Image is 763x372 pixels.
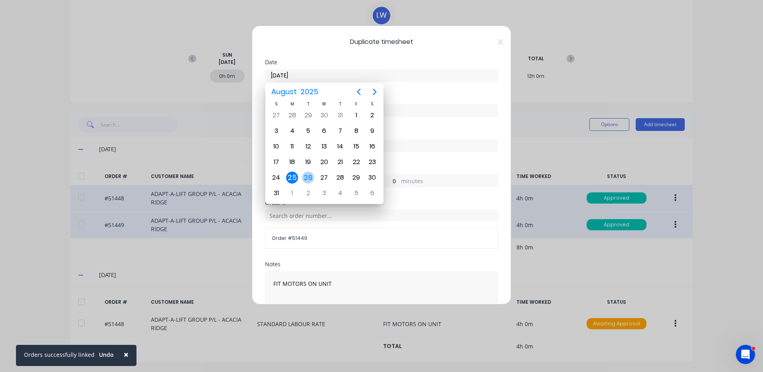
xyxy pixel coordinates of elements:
[318,172,330,184] div: Wednesday, August 27, 2025
[385,175,399,187] input: 0
[350,172,362,184] div: Friday, August 29, 2025
[265,59,498,65] div: Date
[366,125,378,137] div: Saturday, August 9, 2025
[265,95,498,100] div: Start time
[24,350,95,359] div: Orders successfully linked
[350,156,362,168] div: Friday, August 22, 2025
[318,140,330,152] div: Wednesday, August 13, 2025
[270,109,282,121] div: Sunday, July 27, 2025
[298,85,320,99] span: 2025
[300,101,316,107] div: T
[366,187,378,199] div: Saturday, September 6, 2025
[350,125,362,137] div: Friday, August 8, 2025
[302,156,314,168] div: Tuesday, August 19, 2025
[316,101,332,107] div: W
[318,156,330,168] div: Wednesday, August 20, 2025
[348,101,364,107] div: F
[265,130,498,135] div: Finish time
[269,85,298,99] span: August
[350,109,362,121] div: Friday, August 1, 2025
[265,37,498,47] span: Duplicate timesheet
[367,84,383,100] button: Next page
[366,156,378,168] div: Saturday, August 23, 2025
[284,101,300,107] div: M
[334,156,346,168] div: Thursday, August 21, 2025
[364,101,380,107] div: S
[270,187,282,199] div: Sunday, August 31, 2025
[318,125,330,137] div: Wednesday, August 6, 2025
[334,109,346,121] div: Thursday, July 31, 2025
[366,140,378,152] div: Saturday, August 16, 2025
[286,125,298,137] div: Monday, August 4, 2025
[334,125,346,137] div: Thursday, August 7, 2025
[265,200,498,206] div: Order #
[302,172,314,184] div: Today, Tuesday, August 26, 2025
[366,172,378,184] div: Saturday, August 30, 2025
[350,140,362,152] div: Friday, August 15, 2025
[266,85,323,99] button: August2025
[270,140,282,152] div: Sunday, August 10, 2025
[286,172,298,184] div: Monday, August 25, 2025
[302,125,314,137] div: Tuesday, August 5, 2025
[265,271,498,313] textarea: FIT MOTORS ON UNIT
[366,109,378,121] div: Saturday, August 2, 2025
[350,187,362,199] div: Friday, September 5, 2025
[95,349,118,361] button: Undo
[302,187,314,199] div: Tuesday, September 2, 2025
[265,210,498,222] input: Search order number...
[334,140,346,152] div: Thursday, August 14, 2025
[318,109,330,121] div: Wednesday, July 30, 2025
[286,109,298,121] div: Monday, July 28, 2025
[265,261,498,267] div: Notes
[401,177,498,187] label: minutes
[124,349,128,360] span: ×
[334,187,346,199] div: Thursday, September 4, 2025
[270,125,282,137] div: Sunday, August 3, 2025
[265,165,498,170] div: Hours worked
[270,156,282,168] div: Sunday, August 17, 2025
[302,109,314,121] div: Tuesday, July 29, 2025
[268,101,284,107] div: S
[318,187,330,199] div: Wednesday, September 3, 2025
[286,156,298,168] div: Monday, August 18, 2025
[302,140,314,152] div: Tuesday, August 12, 2025
[286,187,298,199] div: Monday, September 1, 2025
[736,345,755,364] iframe: Intercom live chat
[116,345,136,364] button: Close
[332,101,348,107] div: T
[334,172,346,184] div: Thursday, August 28, 2025
[351,84,367,100] button: Previous page
[286,140,298,152] div: Monday, August 11, 2025
[272,235,491,242] span: Order # 51449
[270,172,282,184] div: Sunday, August 24, 2025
